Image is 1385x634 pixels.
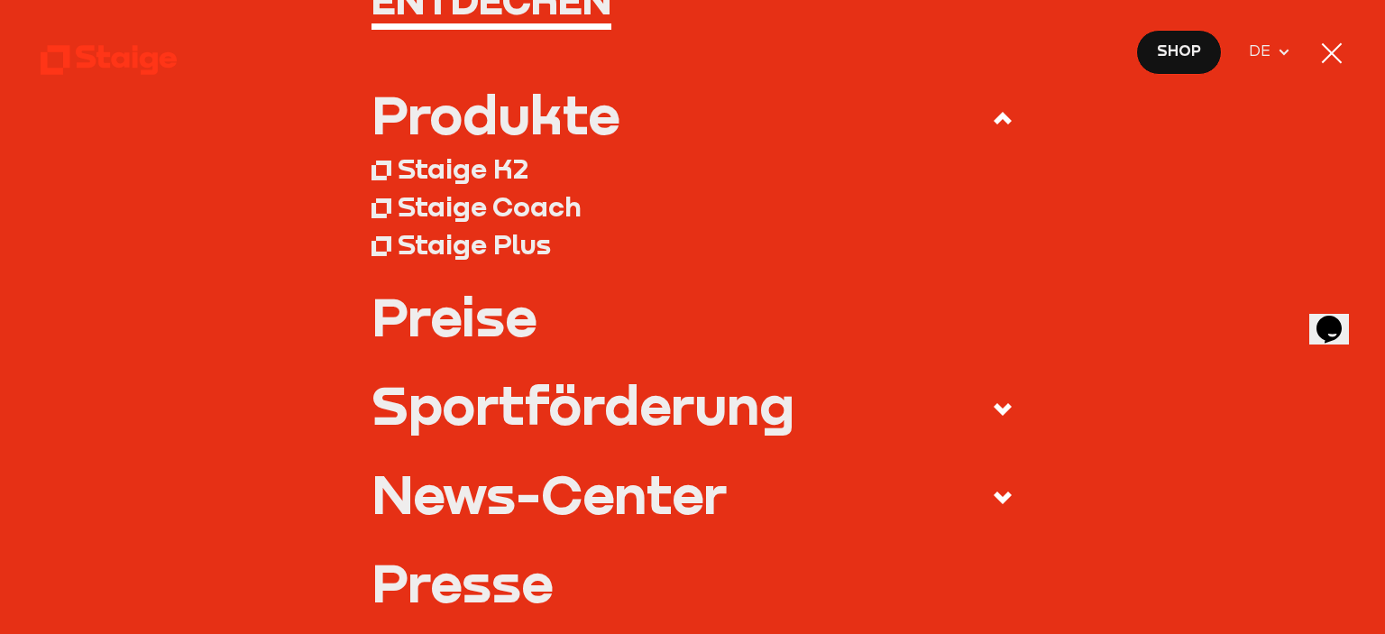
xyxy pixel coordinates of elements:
a: Staige Plus [371,225,1014,262]
div: Sportförderung [371,378,794,431]
a: Preise [371,289,1014,343]
div: Staige Plus [398,227,551,261]
span: Shop [1157,40,1201,63]
div: Staige K2 [398,152,528,185]
a: Shop [1136,30,1223,75]
div: News-Center [371,467,727,520]
a: Staige Coach [371,187,1014,225]
a: Presse [371,556,1014,609]
a: Staige K2 [371,150,1014,188]
span: DE [1249,40,1277,63]
div: Produkte [371,87,619,141]
div: Staige Coach [398,189,582,223]
iframe: chat widget [1309,290,1367,345]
